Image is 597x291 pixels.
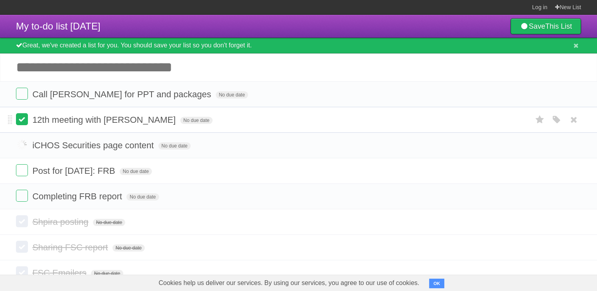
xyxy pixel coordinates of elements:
[532,113,548,126] label: Star task
[158,142,191,149] span: No due date
[510,18,581,34] a: SaveThis List
[216,91,248,98] span: No due date
[93,219,125,226] span: No due date
[16,164,28,176] label: Done
[32,191,124,201] span: Completing FRB report
[91,270,123,277] span: No due date
[112,244,145,252] span: No due date
[16,21,100,31] span: My to-do list [DATE]
[32,140,156,150] span: iCHOS Securities page content
[126,193,159,201] span: No due date
[32,217,91,227] span: Shpira posting
[32,242,110,252] span: Sharing FSC report
[16,190,28,202] label: Done
[32,89,213,99] span: Call [PERSON_NAME] for PPT and packages
[32,166,117,176] span: Post for [DATE]: FRB
[16,139,28,151] label: Done
[16,215,28,227] label: Done
[545,22,572,30] b: This List
[429,279,445,288] button: OK
[16,266,28,278] label: Done
[16,241,28,253] label: Done
[16,113,28,125] label: Done
[180,117,213,124] span: No due date
[32,268,89,278] span: FSC Emailers
[151,275,428,291] span: Cookies help us deliver our services. By using our services, you agree to our use of cookies.
[16,88,28,100] label: Done
[32,115,177,125] span: 12th meeting with [PERSON_NAME]
[120,168,152,175] span: No due date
